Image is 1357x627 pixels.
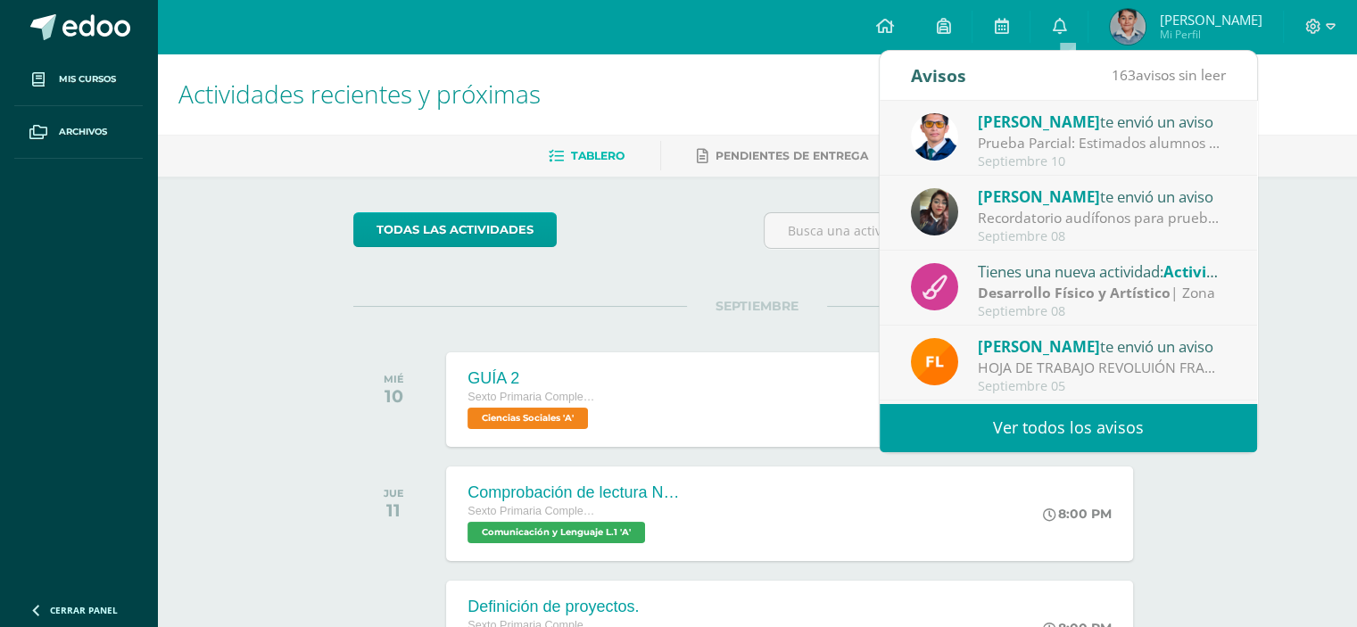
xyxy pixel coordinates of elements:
[384,373,404,385] div: MIÉ
[978,208,1226,228] div: Recordatorio audífonos para prueba Final de TOEFL sexto Primaria A-B-C: Buena tarde estimados pad...
[978,379,1226,394] div: Septiembre 05
[911,338,958,385] img: 00e92e5268842a5da8ad8efe5964f981.png
[911,188,958,235] img: f727c7009b8e908c37d274233f9e6ae1.png
[978,260,1226,283] div: Tienes una nueva actividad:
[978,133,1226,153] div: Prueba Parcial: Estimados alumnos Se les recuerda que mañana jueves 11 de septiembre tendremos la...
[14,106,143,159] a: Archivos
[468,505,601,517] span: Sexto Primaria Complementaria
[911,51,966,100] div: Avisos
[978,229,1226,244] div: Septiembre 08
[468,369,601,388] div: GUÍA 2
[468,408,588,429] span: Ciencias Sociales 'A'
[687,298,827,314] span: SEPTIEMBRE
[978,336,1100,357] span: [PERSON_NAME]
[978,304,1226,319] div: Septiembre 08
[911,113,958,161] img: 059ccfba660c78d33e1d6e9d5a6a4bb6.png
[978,283,1171,302] strong: Desarrollo Físico y Artístico
[1159,11,1262,29] span: [PERSON_NAME]
[549,142,625,170] a: Tablero
[468,598,639,616] div: Definición de proyectos.
[468,522,645,543] span: Comunicación y Lenguaje L.1 'A'
[1112,65,1136,85] span: 163
[14,54,143,106] a: Mis cursos
[50,604,118,616] span: Cerrar panel
[178,77,541,111] span: Actividades recientes y próximas
[978,154,1226,169] div: Septiembre 10
[384,499,404,521] div: 11
[384,487,404,499] div: JUE
[978,111,1100,132] span: [PERSON_NAME]
[765,213,1160,248] input: Busca una actividad próxima aquí...
[978,283,1226,303] div: | Zona
[978,186,1100,207] span: [PERSON_NAME]
[384,385,404,407] div: 10
[571,149,625,162] span: Tablero
[716,149,868,162] span: Pendientes de entrega
[978,358,1226,378] div: HOJA DE TRABAJO REVOLUIÓN FRANCESA: Buen día Envío la hoja de trabajo de Ciencias Sociales, perte...
[353,212,557,247] a: todas las Actividades
[468,483,682,502] div: Comprobación de lectura No.3 (Parcial).
[59,125,107,139] span: Archivos
[1110,9,1146,45] img: 1a12fdcced84ae4f98aa9b4244db07b1.png
[978,334,1226,358] div: te envió un aviso
[1159,27,1262,42] span: Mi Perfil
[468,391,601,403] span: Sexto Primaria Complementaria
[697,142,868,170] a: Pendientes de entrega
[1043,506,1112,522] div: 8:00 PM
[59,72,116,87] span: Mis cursos
[978,110,1226,133] div: te envió un aviso
[1112,65,1226,85] span: avisos sin leer
[978,185,1226,208] div: te envió un aviso
[880,403,1257,452] a: Ver todos los avisos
